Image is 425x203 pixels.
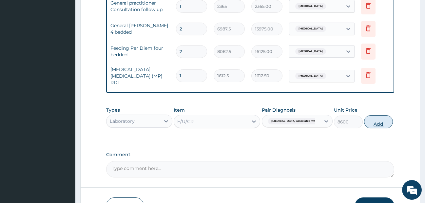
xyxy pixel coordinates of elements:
[3,134,125,157] textarea: Type your message and hit 'Enter'
[110,118,135,124] div: Laboratory
[295,73,326,79] span: [MEDICAL_DATA]
[268,118,326,124] span: [MEDICAL_DATA] associated with he...
[107,63,173,89] td: [MEDICAL_DATA] [MEDICAL_DATA] (MP) RDT
[295,3,326,9] span: [MEDICAL_DATA]
[34,37,110,45] div: Chat with us now
[12,33,27,49] img: d_794563401_company_1708531726252_794563401
[364,115,393,128] button: Add
[295,26,326,32] span: [MEDICAL_DATA]
[334,107,357,113] label: Unit Price
[174,107,185,113] label: Item
[38,60,90,126] span: We're online!
[107,42,173,61] td: Feeding Per Diem four bedded
[262,107,296,113] label: Pair Diagnosis
[106,152,395,157] label: Comment
[107,19,173,39] td: General [PERSON_NAME] 4 bedded
[106,107,120,113] label: Types
[295,48,326,55] span: [MEDICAL_DATA]
[107,3,123,19] div: Minimize live chat window
[177,118,194,125] div: E/U/CR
